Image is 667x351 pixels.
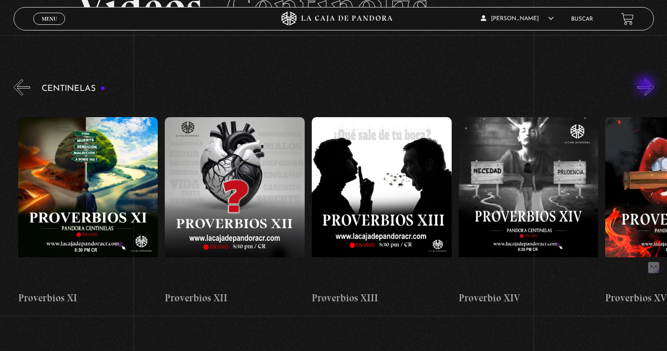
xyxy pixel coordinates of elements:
[165,291,305,306] h4: Proverbios XII
[621,12,634,25] a: View your shopping cart
[14,79,30,96] button: Previous
[481,16,554,22] span: [PERSON_NAME]
[571,16,593,22] a: Buscar
[42,84,106,93] h3: Centinelas
[459,103,599,321] a: Proverbio XIV
[312,103,452,321] a: Proverbios XIII
[18,103,158,321] a: Proverbios XI
[38,24,60,30] span: Cerrar
[165,103,305,321] a: Proverbios XII
[459,291,599,306] h4: Proverbio XIV
[312,291,452,306] h4: Proverbios XIII
[638,79,654,96] button: Next
[18,291,158,306] h4: Proverbios XI
[42,16,57,22] span: Menu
